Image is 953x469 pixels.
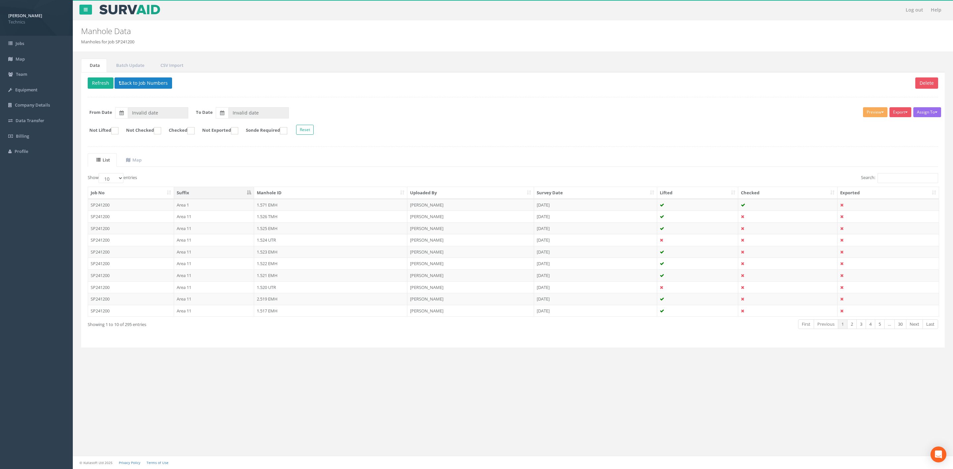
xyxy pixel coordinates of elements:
[923,319,938,329] a: Last
[152,59,190,72] a: CSV Import
[8,19,65,25] span: Technics
[15,102,50,108] span: Company Details
[16,40,24,46] span: Jobs
[174,199,254,211] td: Area 1
[534,293,658,305] td: [DATE]
[117,153,149,167] a: Map
[174,305,254,317] td: Area 11
[15,87,37,93] span: Equipment
[89,109,112,116] label: From Date
[114,77,172,89] button: Back to Job Numbers
[863,107,887,117] button: Preview
[15,148,28,154] span: Profile
[174,187,254,199] th: Suffix: activate to sort column descending
[83,127,118,134] label: Not Lifted
[81,27,799,35] h2: Manhole Data
[88,281,174,293] td: SP241200
[174,269,254,281] td: Area 11
[915,77,938,89] button: Delete
[254,281,407,293] td: 1.520 UTR
[534,281,658,293] td: [DATE]
[239,127,287,134] label: Sonde Required
[119,460,140,465] a: Privacy Policy
[88,319,436,328] div: Showing 1 to 10 of 295 entries
[534,234,658,246] td: [DATE]
[174,222,254,234] td: Area 11
[738,187,838,199] th: Checked: activate to sort column ascending
[407,234,534,246] td: [PERSON_NAME]
[128,107,188,118] input: From Date
[254,269,407,281] td: 1.521 EMH
[88,222,174,234] td: SP241200
[147,460,168,465] a: Terms of Use
[254,234,407,246] td: 1.524 UTR
[407,222,534,234] td: [PERSON_NAME]
[174,211,254,222] td: Area 11
[913,107,941,117] button: Assign To
[88,211,174,222] td: SP241200
[838,319,847,329] a: 1
[88,258,174,269] td: SP241200
[88,153,117,167] a: List
[657,187,738,199] th: Lifted: activate to sort column ascending
[96,157,110,163] uib-tab-heading: List
[534,222,658,234] td: [DATE]
[81,59,107,72] a: Data
[407,246,534,258] td: [PERSON_NAME]
[407,258,534,269] td: [PERSON_NAME]
[88,293,174,305] td: SP241200
[88,173,137,183] label: Show entries
[174,258,254,269] td: Area 11
[534,199,658,211] td: [DATE]
[88,187,174,199] th: Job No: activate to sort column ascending
[407,293,534,305] td: [PERSON_NAME]
[16,71,27,77] span: Team
[16,117,44,123] span: Data Transfer
[196,127,238,134] label: Not Exported
[856,319,866,329] a: 3
[407,305,534,317] td: [PERSON_NAME]
[88,199,174,211] td: SP241200
[79,460,113,465] small: © Kullasoft Ltd 2025
[254,246,407,258] td: 1.523 EMH
[99,173,123,183] select: Showentries
[174,293,254,305] td: Area 11
[407,199,534,211] td: [PERSON_NAME]
[88,234,174,246] td: SP241200
[8,11,65,25] a: [PERSON_NAME] Technics
[126,157,142,163] uib-tab-heading: Map
[534,246,658,258] td: [DATE]
[534,211,658,222] td: [DATE]
[534,269,658,281] td: [DATE]
[16,56,25,62] span: Map
[875,319,885,329] a: 5
[254,187,407,199] th: Manhole ID: activate to sort column ascending
[534,258,658,269] td: [DATE]
[884,319,895,329] a: …
[407,211,534,222] td: [PERSON_NAME]
[814,319,838,329] a: Previous
[254,305,407,317] td: 1.517 EMH
[228,107,289,118] input: To Date
[16,133,29,139] span: Billing
[847,319,857,329] a: 2
[88,246,174,258] td: SP241200
[8,13,42,19] strong: [PERSON_NAME]
[534,187,658,199] th: Survey Date: activate to sort column ascending
[88,269,174,281] td: SP241200
[906,319,923,329] a: Next
[407,269,534,281] td: [PERSON_NAME]
[174,246,254,258] td: Area 11
[798,319,814,329] a: First
[174,234,254,246] td: Area 11
[196,109,213,116] label: To Date
[254,293,407,305] td: 2.519 EMH
[88,305,174,317] td: SP241200
[108,59,151,72] a: Batch Update
[174,281,254,293] td: Area 11
[296,125,314,135] button: Reset
[407,281,534,293] td: [PERSON_NAME]
[407,187,534,199] th: Uploaded By: activate to sort column ascending
[889,107,911,117] button: Export
[838,187,939,199] th: Exported: activate to sort column ascending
